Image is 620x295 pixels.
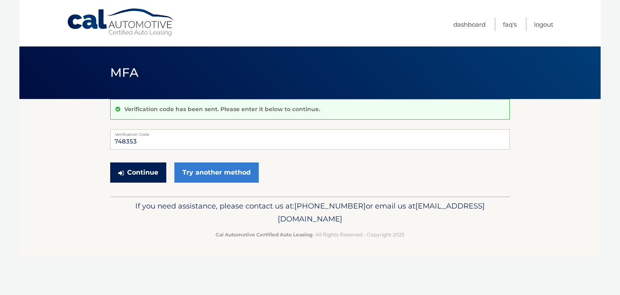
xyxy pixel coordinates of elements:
p: - All Rights Reserved - Copyright 2025 [115,230,505,239]
strong: Cal Automotive Certified Auto Leasing [216,232,312,238]
span: MFA [110,65,138,80]
label: Verification Code [110,129,510,136]
button: Continue [110,162,166,183]
a: Try another method [174,162,259,183]
a: Dashboard [453,18,486,31]
span: [EMAIL_ADDRESS][DOMAIN_NAME] [278,201,485,223]
p: If you need assistance, please contact us at: or email us at [115,200,505,225]
span: [PHONE_NUMBER] [294,201,366,211]
a: Cal Automotive [67,8,176,37]
p: Verification code has been sent. Please enter it below to continue. [124,105,320,113]
input: Verification Code [110,129,510,150]
a: Logout [534,18,553,31]
a: FAQ's [503,18,517,31]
